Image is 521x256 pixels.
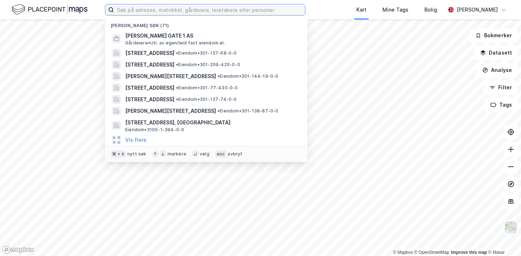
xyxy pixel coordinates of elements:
span: Eiendom • 301-137-68-0-0 [176,50,237,56]
span: [STREET_ADDRESS] [125,95,174,104]
span: Eiendom • 301-138-87-0-0 [217,108,279,114]
div: ⌘ + k [111,150,126,158]
span: [STREET_ADDRESS] [125,60,174,69]
div: Mine Tags [382,5,408,14]
button: Vis flere [125,136,147,144]
div: Kart [356,5,367,14]
span: • [176,85,178,90]
span: Eiendom • 301-77-430-0-0 [176,85,238,91]
div: [PERSON_NAME] søk (71) [105,17,308,30]
span: • [217,73,220,79]
span: Eiendom • 3105-1-394-0-0 [125,127,184,133]
span: Eiendom • 301-137-74-0-0 [176,97,237,102]
span: • [176,62,178,67]
img: logo.f888ab2527a4732fd821a326f86c7f29.svg [12,3,88,16]
span: [PERSON_NAME][STREET_ADDRESS] [125,107,216,115]
span: [STREET_ADDRESS] [125,49,174,57]
input: Søk på adresse, matrikkel, gårdeiere, leietakere eller personer [114,4,305,15]
span: [STREET_ADDRESS] [125,84,174,92]
span: • [176,50,178,56]
span: • [176,97,178,102]
div: Bolig [424,5,437,14]
span: Gårdeiere • Utl. av egen/leid fast eiendom el. [125,40,225,46]
span: Eiendom • 301-209-420-0-0 [176,62,240,68]
div: velg [200,151,209,157]
div: [PERSON_NAME] [457,5,498,14]
div: markere [168,151,186,157]
span: • [217,108,220,114]
span: [PERSON_NAME][STREET_ADDRESS] [125,72,216,81]
div: esc [215,150,226,158]
span: Eiendom • 301-144-19-0-0 [217,73,279,79]
span: [PERSON_NAME] GATE 1 AS [125,31,299,40]
div: avbryt [228,151,242,157]
div: nytt søk [127,151,147,157]
span: [STREET_ADDRESS], [GEOGRAPHIC_DATA] [125,118,299,127]
iframe: Chat Widget [485,221,521,256]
